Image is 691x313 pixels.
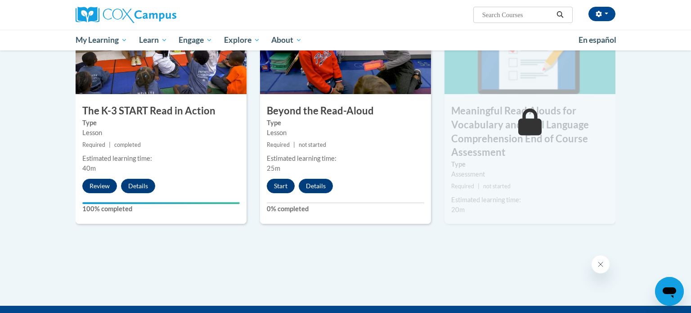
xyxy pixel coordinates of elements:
label: 0% completed [267,204,424,214]
h3: Meaningful Read Alouds for Vocabulary and Oral Language Comprehension End of Course Assessment [444,104,615,159]
span: completed [114,141,141,148]
a: Explore [218,30,266,50]
label: 100% completed [82,204,240,214]
a: My Learning [70,30,133,50]
div: Estimated learning time: [267,154,424,163]
span: My Learning [76,35,127,45]
span: | [109,141,111,148]
span: 20m [451,206,465,213]
a: Engage [173,30,218,50]
button: Start [267,179,295,193]
button: Search [553,9,567,20]
span: not started [299,141,326,148]
button: Review [82,179,117,193]
button: Account Settings [588,7,615,21]
span: En español [579,35,616,45]
iframe: Close message [592,255,610,273]
div: Lesson [267,128,424,138]
h3: The K-3 START Read in Action [76,104,247,118]
h3: Beyond the Read-Aloud [260,104,431,118]
span: 25m [267,164,280,172]
input: Search Courses [481,9,553,20]
label: Type [267,118,424,128]
span: | [478,183,480,190]
span: 40m [82,164,96,172]
div: Estimated learning time: [82,154,240,163]
span: Explore [224,35,260,45]
span: | [293,141,295,148]
iframe: Button to launch messaging window [655,277,684,306]
span: Learn [139,35,167,45]
img: Cox Campus [76,7,176,23]
span: Required [451,183,474,190]
label: Type [451,159,609,169]
div: Lesson [82,128,240,138]
a: En español [573,31,622,50]
button: Details [121,179,155,193]
button: Details [299,179,333,193]
label: Type [82,118,240,128]
span: not started [483,183,511,190]
span: Required [267,141,290,148]
span: Hi. How can we help? [5,6,73,14]
span: Engage [179,35,212,45]
a: Learn [133,30,173,50]
div: Your progress [82,202,240,204]
div: Assessment [451,169,609,179]
span: About [271,35,302,45]
div: Estimated learning time: [451,195,609,205]
a: About [266,30,308,50]
span: Required [82,141,105,148]
div: Main menu [62,30,629,50]
a: Cox Campus [76,7,247,23]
